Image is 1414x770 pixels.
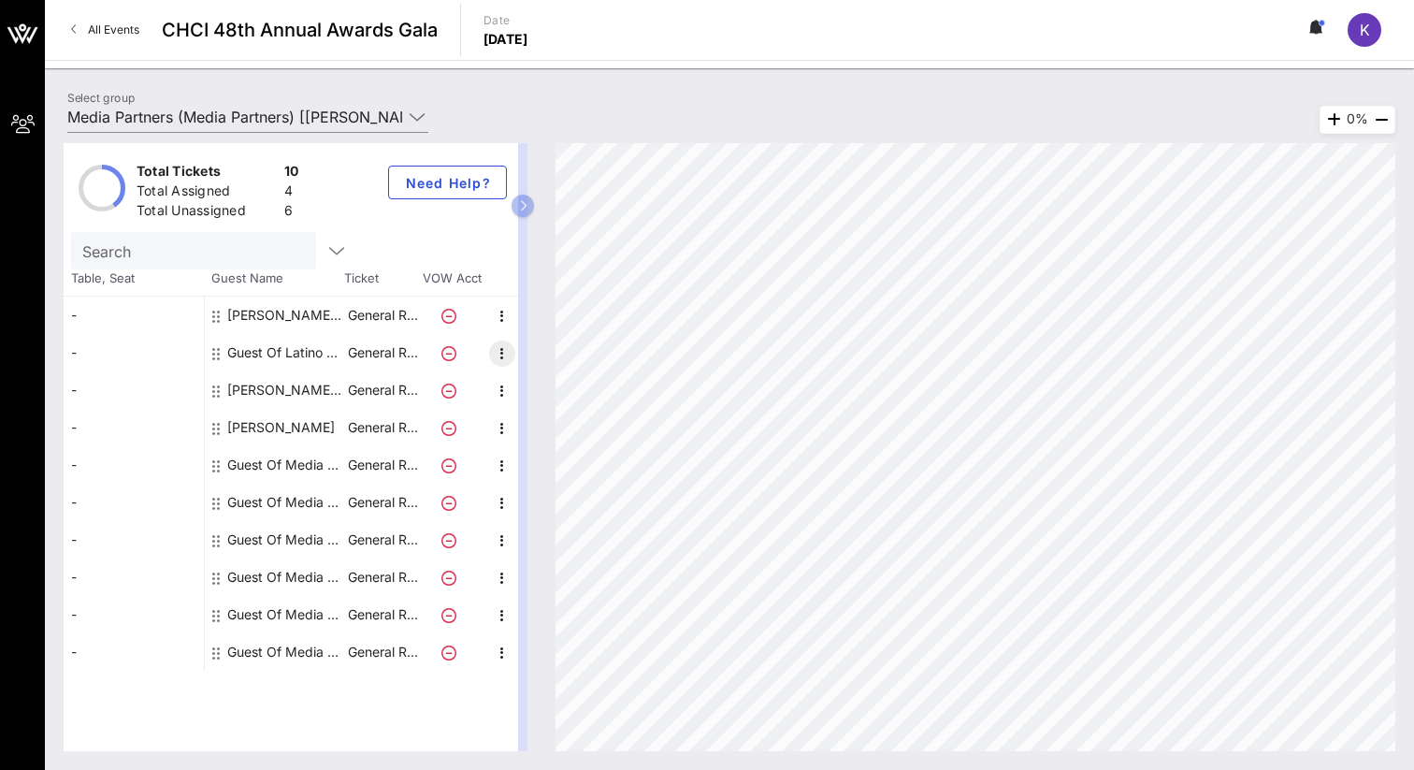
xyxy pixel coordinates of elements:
div: - [64,521,204,559]
a: All Events [60,15,151,45]
span: CHCI 48th Annual Awards Gala [162,16,438,44]
div: Guest Of Media Partners [227,484,345,521]
span: K [1360,21,1370,39]
div: K [1348,13,1381,47]
span: VOW Acct [419,269,484,288]
button: Need Help? [388,166,507,199]
p: General R… [345,371,420,409]
div: Marcos Marin Media Partners [227,371,345,409]
p: General R… [345,484,420,521]
span: Need Help? [404,175,491,191]
div: - [64,371,204,409]
div: 0% [1320,106,1395,134]
div: - [64,596,204,633]
p: [DATE] [483,30,528,49]
div: - [64,334,204,371]
p: General R… [345,521,420,559]
div: Rafael Ulloa [227,409,335,446]
label: Select group [67,91,135,105]
p: General R… [345,633,420,671]
div: Guest Of Media Partners [227,521,345,559]
p: General R… [345,409,420,446]
div: - [64,484,204,521]
div: Guest Of Media Partners [227,633,345,671]
p: General R… [345,334,420,371]
div: Guest Of Media Partners [227,559,345,596]
div: Guest Of Media Partners [227,596,345,633]
div: Total Assigned [137,182,277,205]
p: Date [483,11,528,30]
div: Total Tickets [137,162,277,185]
p: General R… [345,446,420,484]
span: All Events [88,22,139,36]
span: Ticket [344,269,419,288]
div: - [64,409,204,446]
div: - [64,559,204,596]
div: 6 [284,201,299,225]
p: General R… [345,596,420,633]
div: - [64,297,204,334]
div: Dalia Almnanza-smith [227,297,345,334]
div: Guest Of Media Partners [227,446,345,484]
span: Guest Name [204,269,344,288]
div: 10 [284,162,299,185]
span: Table, Seat [64,269,204,288]
div: - [64,633,204,671]
div: - [64,446,204,484]
div: Guest Of Latino Magazine- Ron Smith Media Partners [227,334,345,371]
p: General R… [345,297,420,334]
div: Total Unassigned [137,201,277,225]
div: 4 [284,182,299,205]
p: General R… [345,559,420,596]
